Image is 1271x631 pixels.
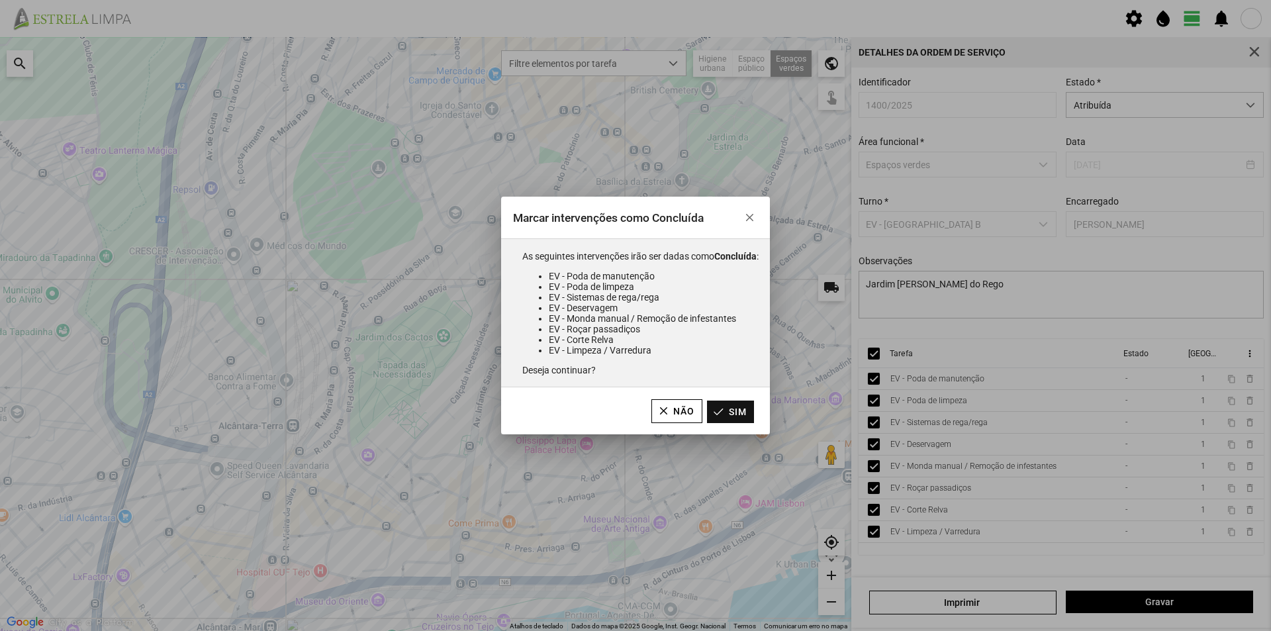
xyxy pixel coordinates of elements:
[522,251,759,375] span: As seguintes intervenções irão ser dadas como : Deseja continuar?
[714,251,757,262] b: Concluída
[549,313,759,324] li: EV - Monda manual / Remoção de infestantes
[651,399,702,423] button: Não
[729,407,747,417] span: Sim
[549,345,759,356] li: EV - Limpeza / Varredura
[549,292,759,303] li: EV - Sistemas de rega/rega
[513,211,704,224] span: Marcar intervenções como Concluída
[549,281,759,292] li: EV - Poda de limpeza
[707,401,754,423] button: Sim
[549,324,759,334] li: EV - Roçar passadiços
[549,271,759,281] li: EV - Poda de manutenção
[673,406,694,416] span: Não
[549,303,759,313] li: EV - Deservagem
[549,334,759,345] li: EV - Corte Relva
